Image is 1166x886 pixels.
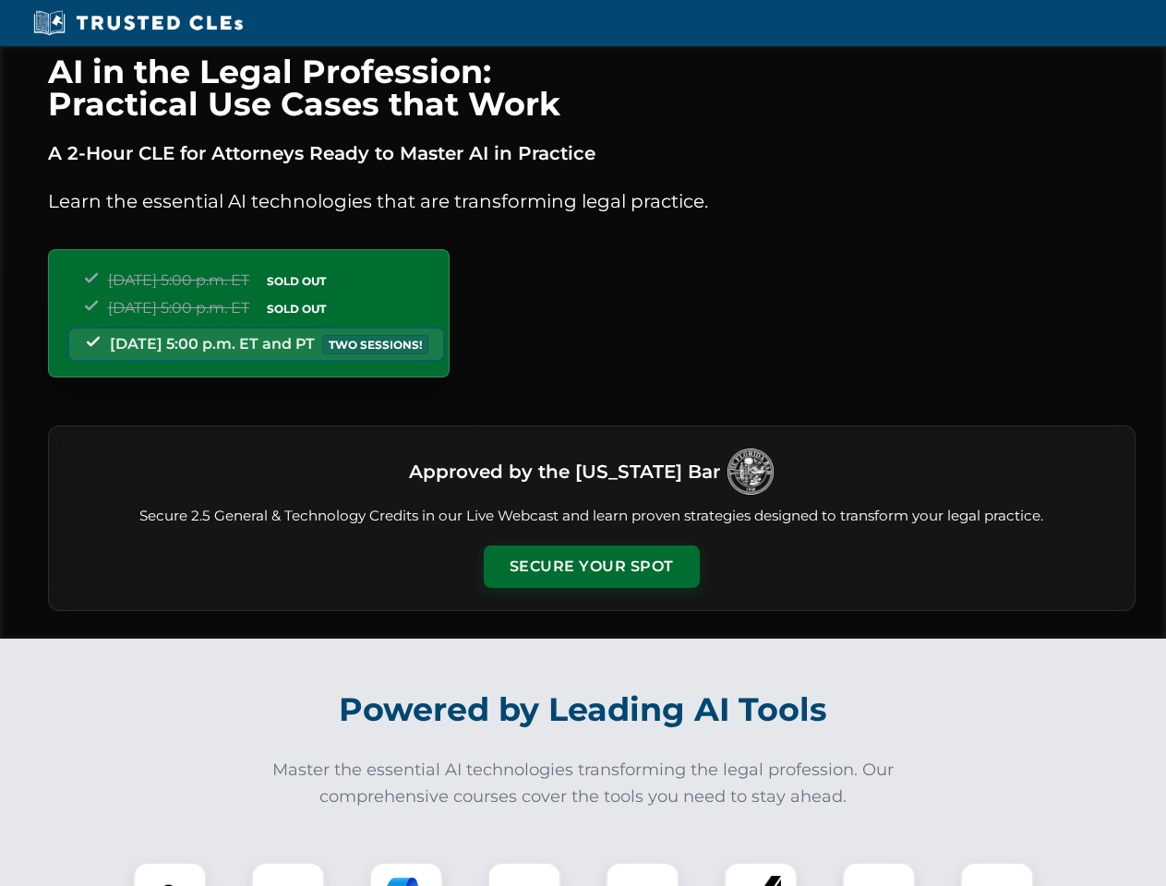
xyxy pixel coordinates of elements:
span: [DATE] 5:00 p.m. ET [108,299,249,317]
p: Learn the essential AI technologies that are transforming legal practice. [48,186,1136,216]
span: SOLD OUT [260,271,332,291]
h3: Approved by the [US_STATE] Bar [409,455,720,488]
button: Secure Your Spot [484,545,700,588]
span: [DATE] 5:00 p.m. ET [108,271,249,289]
img: Logo [727,449,774,495]
p: A 2-Hour CLE for Attorneys Ready to Master AI in Practice [48,138,1136,168]
img: Trusted CLEs [28,9,248,37]
p: Master the essential AI technologies transforming the legal profession. Our comprehensive courses... [260,757,907,810]
h1: AI in the Legal Profession: Practical Use Cases that Work [48,55,1136,120]
h2: Powered by Leading AI Tools [72,677,1095,742]
p: Secure 2.5 General & Technology Credits in our Live Webcast and learn proven strategies designed ... [71,506,1112,527]
span: SOLD OUT [260,299,332,318]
